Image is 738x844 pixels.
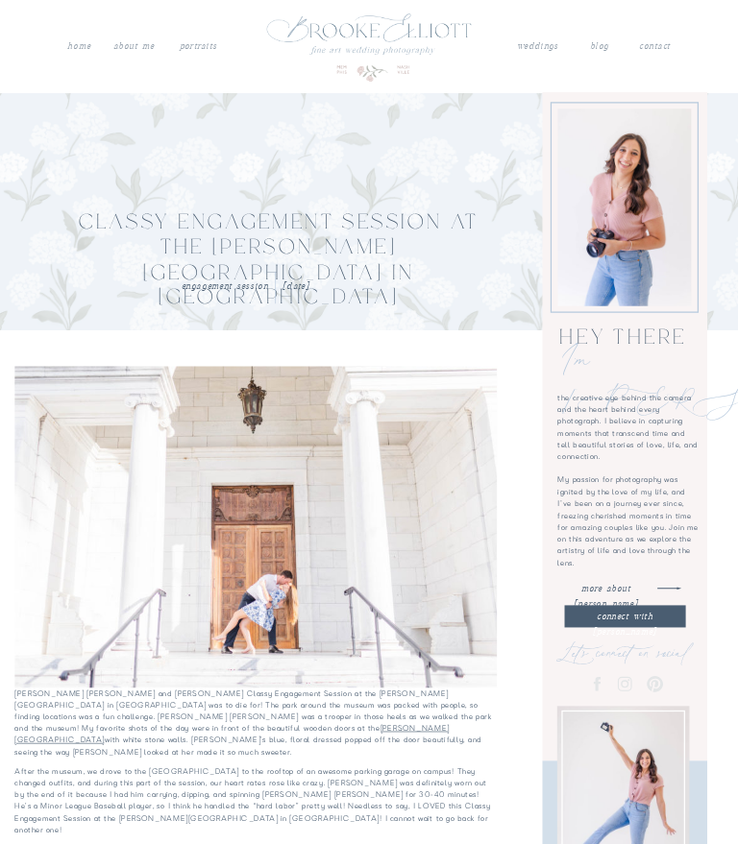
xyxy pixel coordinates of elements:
a: more about [PERSON_NAME] [565,581,648,592]
p: the creative eye behind the camera and the heart behind every photograph. I believe in capturing ... [557,392,699,570]
h2: Hey there [557,326,688,350]
a: Engagement Session [182,280,268,291]
a: weddings [516,38,559,55]
p: After the museum, we drove to the [GEOGRAPHIC_DATA] to the rooftop of an awesome parking garage o... [14,766,497,837]
h2: [DATE] [283,278,552,294]
a: About me [111,38,155,55]
a: Home [67,38,91,55]
h1: Classy Engagement Session at the [PERSON_NAME][GEOGRAPHIC_DATA] in [GEOGRAPHIC_DATA] [61,211,497,311]
p: [PERSON_NAME] [PERSON_NAME] and [PERSON_NAME] Classy Engagement Session at the [PERSON_NAME][GEOG... [14,687,497,759]
a: [PERSON_NAME][GEOGRAPHIC_DATA] [14,724,449,746]
h3: Let's connect on social [556,639,713,651]
a: blog [590,38,608,55]
a: PORTRAITS [178,38,219,51]
a: connect with [PERSON_NAME] [572,609,678,620]
h1: I'm [PERSON_NAME] [562,342,688,378]
a: contact [639,38,671,51]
